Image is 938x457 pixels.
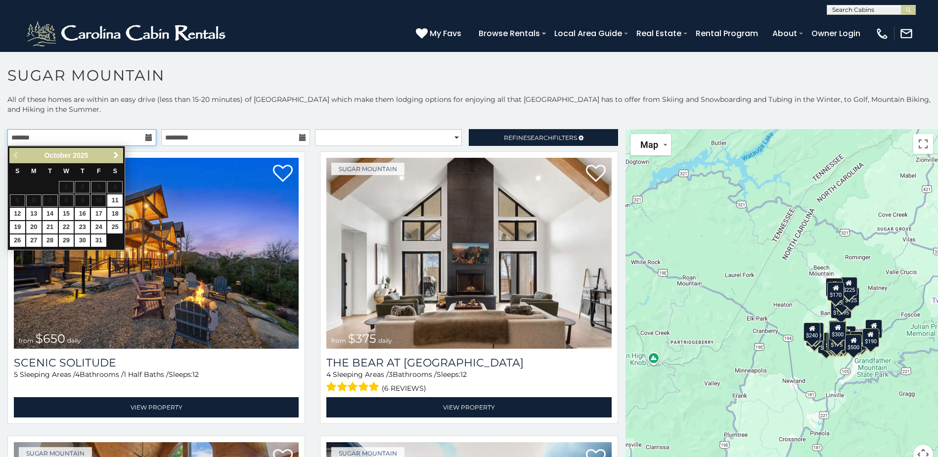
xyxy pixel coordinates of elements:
div: $125 [843,287,859,306]
a: About [767,25,802,42]
h3: The Bear At Sugar Mountain [326,356,611,369]
div: $170 [827,282,844,301]
span: Thursday [81,168,85,175]
span: Refine Filters [504,134,577,141]
a: 24 [91,221,106,233]
a: 31 [91,234,106,247]
span: My Favs [430,27,461,40]
a: 27 [26,234,42,247]
span: Wednesday [63,168,69,175]
a: Next [110,149,122,162]
a: Scenic Solitude from $650 daily [14,158,299,349]
a: 14 [43,208,58,220]
div: Sleeping Areas / Bathrooms / Sleeps: [14,369,299,395]
span: Saturday [113,168,117,175]
span: 12 [460,370,467,379]
img: The Bear At Sugar Mountain [326,158,611,349]
a: Local Area Guide [549,25,627,42]
div: $155 [827,333,844,352]
a: View Property [14,397,299,417]
span: from [331,337,346,344]
div: $265 [830,320,847,339]
span: from [19,337,34,344]
div: $190 [862,328,879,347]
a: 19 [10,221,25,233]
span: $375 [348,331,376,346]
a: 11 [107,194,123,207]
a: RefineSearchFilters [469,129,618,146]
a: My Favs [416,27,464,40]
div: $155 [865,320,882,338]
a: The Bear At [GEOGRAPHIC_DATA] [326,356,611,369]
span: 4 [326,370,331,379]
a: 22 [59,221,74,233]
span: 1 Half Baths / [124,370,169,379]
a: 25 [107,221,123,233]
div: $240 [826,278,843,297]
div: $200 [839,326,856,345]
span: Map [640,139,658,150]
a: The Bear At Sugar Mountain from $375 daily [326,158,611,349]
button: Change map style [630,134,671,155]
a: 30 [75,234,90,247]
span: Tuesday [48,168,52,175]
div: $300 [829,321,846,340]
span: $650 [36,331,65,346]
div: $190 [829,320,846,339]
a: 13 [26,208,42,220]
img: mail-regular-white.png [899,27,913,41]
img: phone-regular-white.png [875,27,889,41]
a: Scenic Solitude [14,356,299,369]
a: Rental Program [691,25,763,42]
a: 17 [91,208,106,220]
a: 16 [75,208,90,220]
span: Sunday [15,168,19,175]
a: 18 [107,208,123,220]
div: $500 [845,334,862,353]
a: Browse Rentals [474,25,545,42]
span: Friday [97,168,101,175]
a: 15 [59,208,74,220]
a: 12 [10,208,25,220]
span: 4 [75,370,80,379]
div: $175 [828,332,845,351]
span: 12 [192,370,199,379]
a: 23 [75,221,90,233]
a: View Property [326,397,611,417]
a: 26 [10,234,25,247]
span: 2025 [73,151,88,159]
div: $240 [804,322,820,341]
div: Sleeping Areas / Bathrooms / Sleeps: [326,369,611,395]
a: Add to favorites [273,164,293,184]
span: daily [67,337,81,344]
span: 3 [389,370,393,379]
a: 21 [43,221,58,233]
a: Owner Login [806,25,865,42]
a: Sugar Mountain [331,163,404,175]
span: Search [527,134,553,141]
a: 28 [43,234,58,247]
span: October [45,151,71,159]
a: Add to favorites [586,164,606,184]
img: Scenic Solitude [14,158,299,349]
span: daily [378,337,392,344]
span: 5 [14,370,18,379]
a: Real Estate [631,25,686,42]
div: $1,095 [831,300,851,319]
button: Toggle fullscreen view [913,134,933,154]
span: (6 reviews) [382,382,426,395]
a: 29 [59,234,74,247]
span: Next [112,151,120,159]
div: $195 [850,331,867,350]
a: 20 [26,221,42,233]
img: White-1-2.png [25,19,230,48]
span: Monday [31,168,37,175]
div: $225 [841,277,857,296]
